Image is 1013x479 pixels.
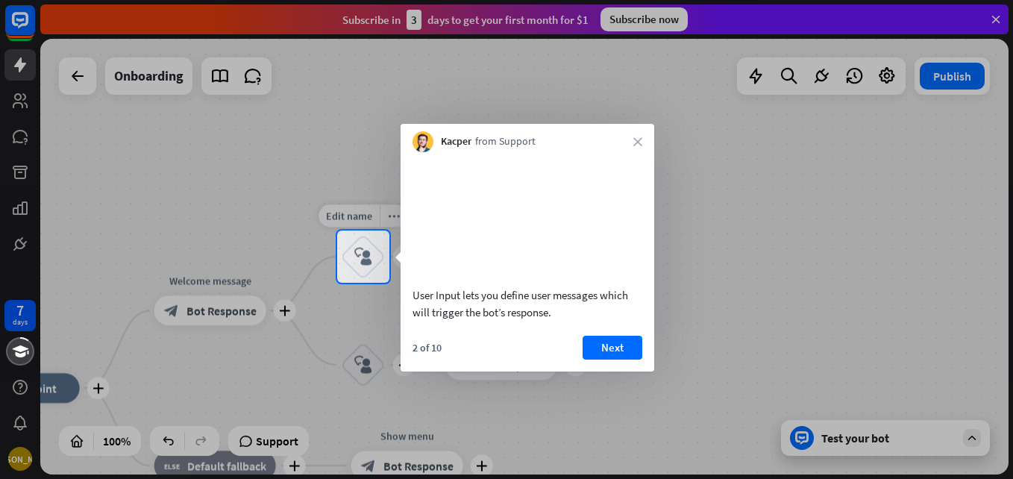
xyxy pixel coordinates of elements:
div: 2 of 10 [413,341,442,354]
div: User Input lets you define user messages which will trigger the bot’s response. [413,287,642,321]
i: block_user_input [354,248,372,266]
button: Open LiveChat chat widget [12,6,57,51]
i: close [633,137,642,146]
span: Kacper [441,134,471,149]
span: from Support [475,134,536,149]
button: Next [583,336,642,360]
